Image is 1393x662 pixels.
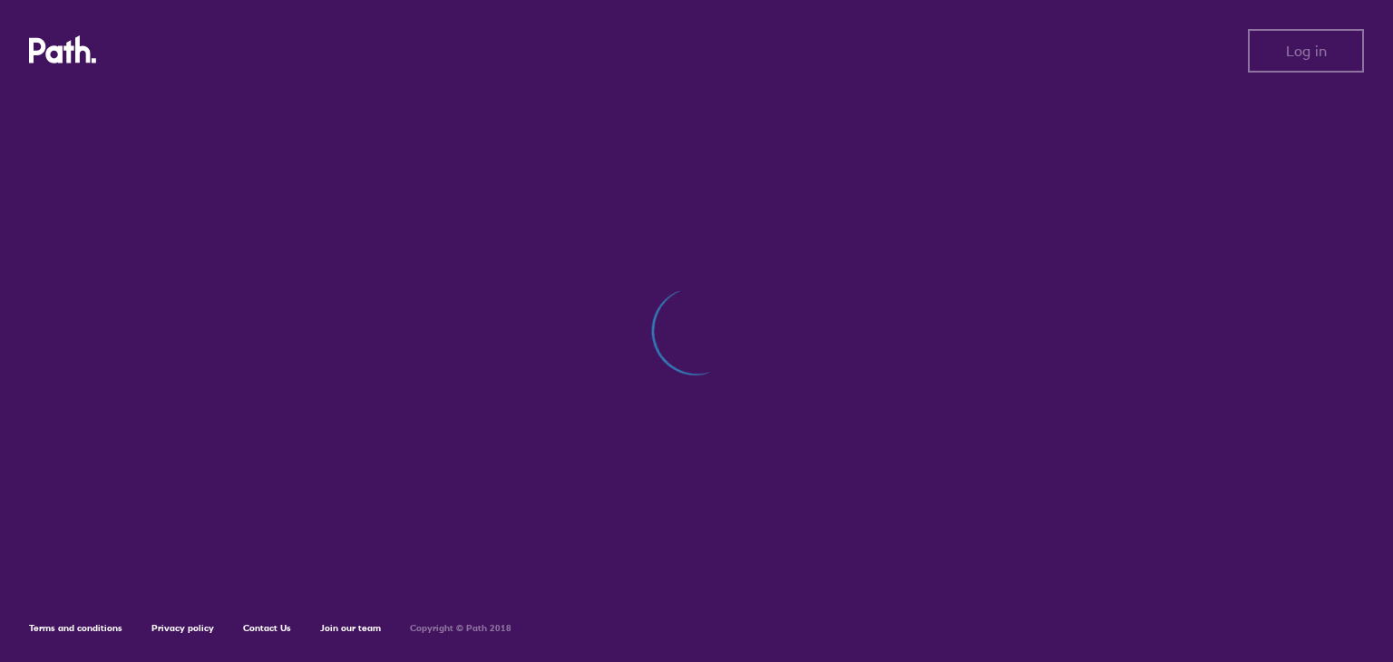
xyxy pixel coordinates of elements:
a: Privacy policy [151,622,214,634]
h6: Copyright © Path 2018 [410,623,511,634]
a: Terms and conditions [29,622,122,634]
a: Join our team [320,622,381,634]
a: Contact Us [243,622,291,634]
button: Log in [1248,29,1364,73]
span: Log in [1286,43,1327,59]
